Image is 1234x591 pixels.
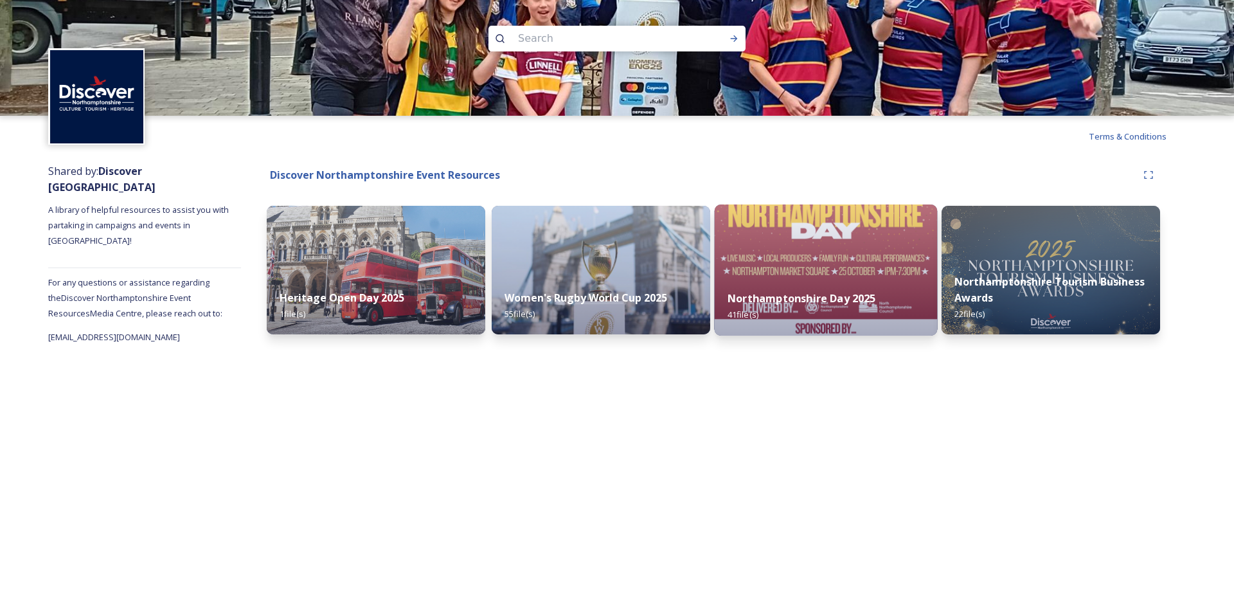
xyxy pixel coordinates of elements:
span: 55 file(s) [505,308,535,320]
img: ed4df81f-8162-44f3-84ed-da90e9d03d77.jpg [267,206,485,334]
span: [EMAIL_ADDRESS][DOMAIN_NAME] [48,331,180,343]
img: aaa1ed22-c381-45de-a7fc-50f079355551.jpg [715,205,938,336]
a: Terms & Conditions [1089,129,1186,144]
strong: Discover Northamptonshire Event Resources [270,168,500,182]
strong: Discover [GEOGRAPHIC_DATA] [48,164,156,194]
img: Untitled%20design%20%282%29.png [50,50,143,143]
span: Terms & Conditions [1089,131,1167,142]
img: a23b8861-871a-4cee-9c71-79826736bc07.jpg [492,206,710,334]
span: 22 file(s) [954,308,985,320]
span: A library of helpful resources to assist you with partaking in campaigns and events in [GEOGRAPHI... [48,204,231,246]
span: Shared by: [48,164,156,194]
span: For any questions or assistance regarding the Discover Northamptonshire Event Resources Media Cen... [48,277,222,319]
strong: Heritage Open Day 2025 [280,291,404,305]
span: 1 file(s) [280,308,305,320]
img: 45fbea6a-6b0d-4cca-a16d-aebba4b35ecc.jpg [942,206,1160,334]
span: 41 file(s) [728,309,758,320]
strong: Women's Rugby World Cup 2025 [505,291,667,305]
strong: Northamptonshire Day 2025 [728,291,876,305]
input: Search [512,24,688,53]
strong: Northamptonshire Tourism Business Awards [954,275,1145,305]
